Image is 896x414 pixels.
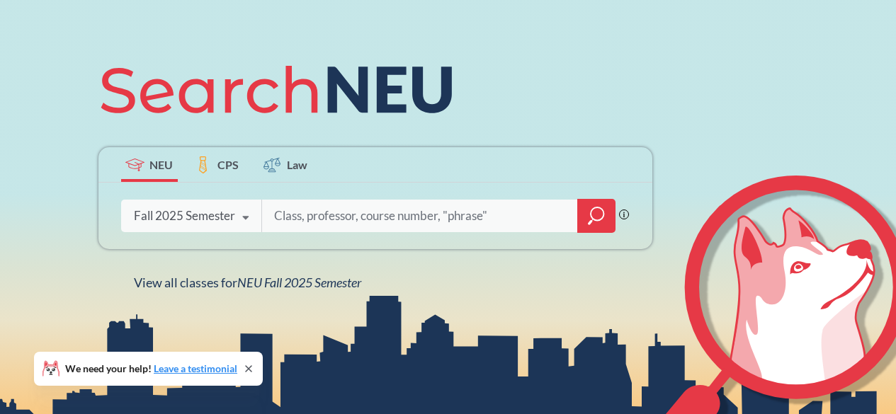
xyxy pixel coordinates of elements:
[154,362,237,374] a: Leave a testimonial
[287,156,307,173] span: Law
[134,275,361,290] span: View all classes for
[588,206,605,226] svg: magnifying glass
[134,208,235,224] div: Fall 2025 Semester
[237,275,361,290] span: NEU Fall 2025 Semester
[65,364,237,374] span: We need your help!
[577,199,616,233] div: magnifying glass
[217,156,239,173] span: CPS
[149,156,173,173] span: NEU
[273,201,567,231] input: Class, professor, course number, "phrase"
